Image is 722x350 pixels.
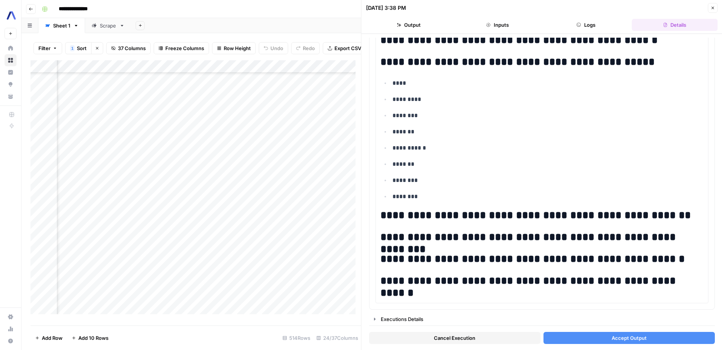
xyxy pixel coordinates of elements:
span: Add Row [42,334,63,342]
button: Row Height [212,42,256,54]
button: Executions Details [369,313,714,325]
div: Scrape [100,22,116,29]
button: Inputs [455,19,540,31]
span: Cancel Execution [434,334,475,342]
div: 1 [70,45,75,51]
div: Sheet 1 [53,22,70,29]
a: Sheet 1 [38,18,85,33]
div: 24/37 Columns [313,332,361,344]
a: Your Data [5,90,17,102]
span: Redo [303,44,315,52]
span: Accept Output [611,334,646,342]
a: Scrape [85,18,131,33]
span: Row Height [224,44,251,52]
a: Usage [5,323,17,335]
span: Sort [77,44,87,52]
div: 514 Rows [279,332,313,344]
button: Add 10 Rows [67,332,113,344]
button: Details [632,19,717,31]
button: Help + Support [5,335,17,347]
span: Freeze Columns [165,44,204,52]
div: [DATE] 3:38 PM [366,4,406,12]
a: Home [5,42,17,54]
a: Opportunities [5,78,17,90]
img: AssemblyAI Logo [5,9,18,22]
button: Cancel Execution [369,332,540,344]
button: 37 Columns [106,42,151,54]
span: Undo [270,44,283,52]
a: Browse [5,54,17,66]
button: Redo [291,42,320,54]
button: Freeze Columns [154,42,209,54]
span: Export CSV [334,44,361,52]
button: 1Sort [65,42,91,54]
button: Logs [543,19,629,31]
span: Add 10 Rows [78,334,108,342]
button: Workspace: AssemblyAI [5,6,17,25]
a: Settings [5,311,17,323]
span: Filter [38,44,50,52]
div: Executions Details [381,315,710,323]
button: Accept Output [543,332,714,344]
button: Add Row [31,332,67,344]
button: Undo [259,42,288,54]
span: 1 [71,45,73,51]
span: 37 Columns [118,44,146,52]
button: Output [366,19,452,31]
button: Export CSV [323,42,366,54]
button: Filter [34,42,62,54]
a: Insights [5,66,17,78]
